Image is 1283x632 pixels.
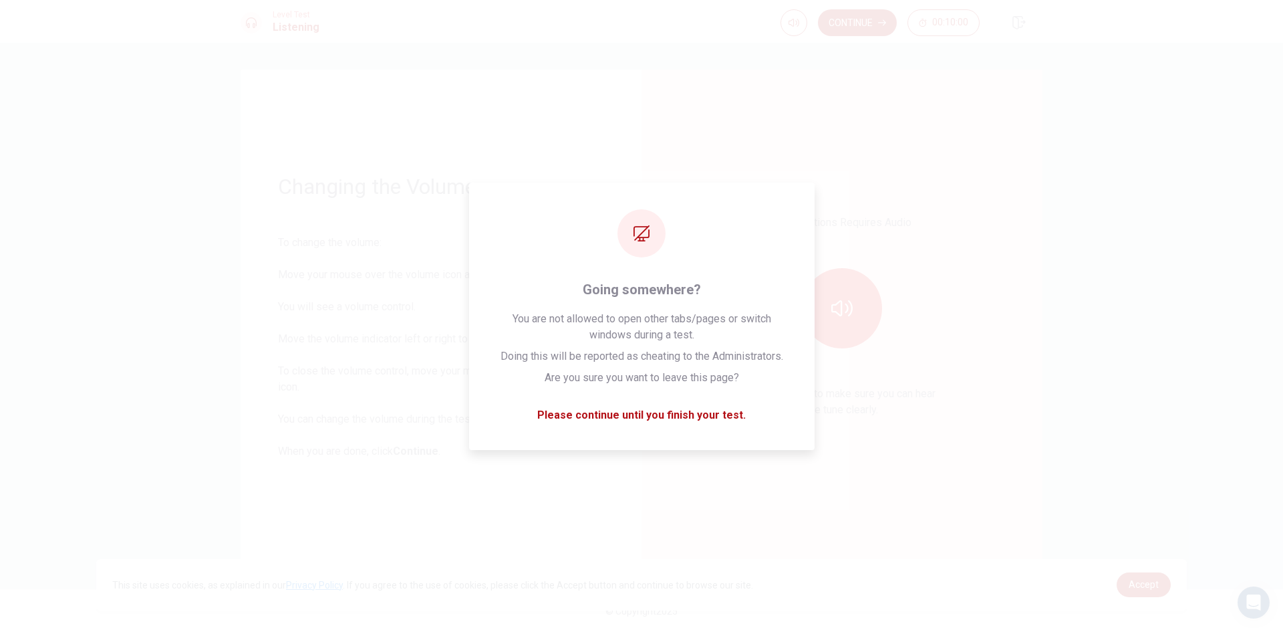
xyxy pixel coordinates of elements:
[605,606,678,617] span: © Copyright 2025
[96,559,1187,611] div: cookieconsent
[1238,587,1270,619] div: Open Intercom Messenger
[932,17,968,28] span: 00:10:00
[278,235,604,459] div: To change the volume: Move your mouse over the volume icon at the top of the screen. You will see...
[818,9,897,36] button: Continue
[393,445,438,457] b: Continue
[273,19,319,35] h1: Listening
[1129,579,1159,590] span: Accept
[749,386,936,418] p: Click the icon to make sure you can hear the tune clearly.
[286,580,343,591] a: Privacy Policy
[907,9,980,36] button: 00:10:00
[773,215,911,231] p: This Sections Requires Audio
[112,580,753,591] span: This site uses cookies, as explained in our . If you agree to the use of cookies, please click th...
[278,173,604,200] h1: Changing the Volume
[273,10,319,19] span: Level Test
[1117,572,1171,597] a: dismiss cookie message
